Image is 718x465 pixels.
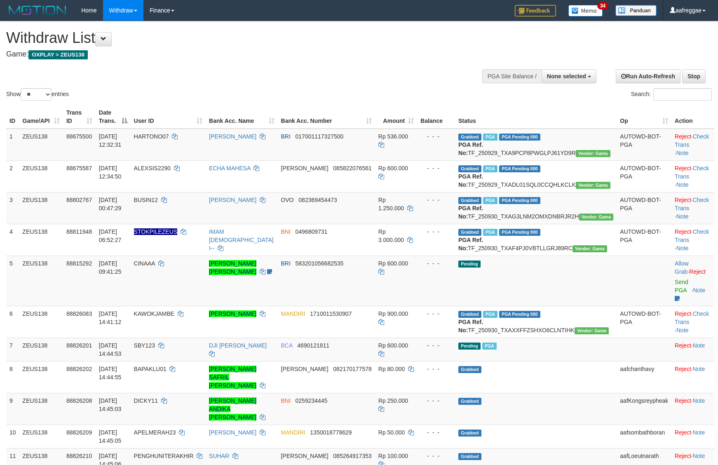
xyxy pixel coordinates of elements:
[675,397,691,404] a: Reject
[6,105,19,129] th: ID
[99,260,122,275] span: [DATE] 09:41:25
[134,310,174,317] span: KAWOKJAMBE
[378,260,408,267] span: Rp 600.000
[617,192,671,224] td: AUTOWD-BOT-PGA
[458,319,483,333] b: PGA Ref. No:
[483,134,497,141] span: Marked by aaftrukkakada
[209,197,256,203] a: [PERSON_NAME]
[134,397,158,404] span: DICKY11
[209,397,256,420] a: [PERSON_NAME] ANDIKA [PERSON_NAME]
[499,165,540,172] span: PGA Pending
[281,397,291,404] span: BNI
[675,228,691,235] a: Reject
[617,129,671,161] td: AUTOWD-BOT-PGA
[675,260,688,275] a: Allow Grab
[671,361,714,393] td: ·
[99,165,122,180] span: [DATE] 12:34:50
[6,4,69,16] img: MOTION_logo.png
[333,453,371,459] span: Copy 085264917353 to clipboard
[209,260,256,275] a: [PERSON_NAME] [PERSON_NAME]
[675,197,691,203] a: Reject
[542,69,596,83] button: None selected
[19,192,63,224] td: ZEUS138
[675,165,709,180] a: Check Trans
[675,342,691,349] a: Reject
[134,453,194,459] span: PENGHUNITERAKHIR
[671,256,714,306] td: ·
[458,343,481,350] span: Pending
[671,224,714,256] td: · ·
[6,160,19,192] td: 2
[310,429,352,436] span: Copy 1350018778629 to clipboard
[19,224,63,256] td: ZEUS138
[19,361,63,393] td: ZEUS138
[99,228,122,243] span: [DATE] 06:52:27
[375,105,417,129] th: Amount: activate to sort column ascending
[576,150,610,157] span: Vendor URL: https://trx31.1velocity.biz
[676,327,689,333] a: Note
[455,129,617,161] td: TF_250929_TXA9PCP8PWGLPJ61YD9R
[671,129,714,161] td: · ·
[378,397,408,404] span: Rp 250.000
[482,343,497,350] span: Marked by aafsolysreylen
[6,129,19,161] td: 1
[515,5,556,16] img: Feedback.jpg
[420,365,452,373] div: - - -
[28,50,88,59] span: OXPLAY > ZEUS138
[483,311,497,318] span: Marked by aafchomsokheang
[615,5,657,16] img: panduan.png
[378,310,408,317] span: Rp 900.000
[209,165,250,171] a: ECHA MAHESA
[420,132,452,141] div: - - -
[676,181,689,188] a: Note
[617,425,671,448] td: aafsombathboran
[671,192,714,224] td: · ·
[455,224,617,256] td: TF_250930_TXAF4PJ0VBTLLGRJ89RC
[616,69,680,83] a: Run Auto-Refresh
[281,429,305,436] span: MANDIRI
[675,197,709,211] a: Check Trans
[296,260,344,267] span: Copy 583201056682535 to clipboard
[99,197,122,211] span: [DATE] 00:47:29
[134,228,178,235] span: Nama rekening ada tanda titik/strip, harap diedit
[671,425,714,448] td: ·
[6,30,470,46] h1: Withdraw List
[6,88,69,101] label: Show entries
[19,105,63,129] th: Game/API: activate to sort column ascending
[66,228,92,235] span: 88811948
[417,105,455,129] th: Balance
[693,429,705,436] a: Note
[19,129,63,161] td: ZEUS138
[675,310,709,325] a: Check Trans
[66,197,92,203] span: 88802767
[209,228,274,251] a: IMAM [DEMOGRAPHIC_DATA] I--
[675,260,689,275] span: ·
[131,105,206,129] th: User ID: activate to sort column ascending
[693,397,705,404] a: Note
[693,342,705,349] a: Note
[6,306,19,338] td: 6
[209,429,256,436] a: [PERSON_NAME]
[617,224,671,256] td: AUTOWD-BOT-PGA
[6,192,19,224] td: 3
[682,69,706,83] a: Stop
[63,105,96,129] th: Trans ID: activate to sort column ascending
[676,245,689,251] a: Note
[66,453,92,459] span: 88826210
[333,366,371,372] span: Copy 082170177578 to clipboard
[617,393,671,425] td: aafKongsreypheak
[455,192,617,224] td: TF_250930_TXAG3LNM2OMXDNBRJR2H
[499,134,540,141] span: PGA Pending
[675,133,691,140] a: Reject
[66,429,92,436] span: 88826209
[281,133,291,140] span: BRI
[455,160,617,192] td: TF_250929_TXADL01SQL0CCQHLKCLK
[66,165,92,171] span: 88675587
[6,338,19,361] td: 7
[458,398,481,405] span: Grabbed
[378,429,405,436] span: Rp 50.000
[671,105,714,129] th: Action
[675,310,691,317] a: Reject
[19,393,63,425] td: ZEUS138
[19,306,63,338] td: ZEUS138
